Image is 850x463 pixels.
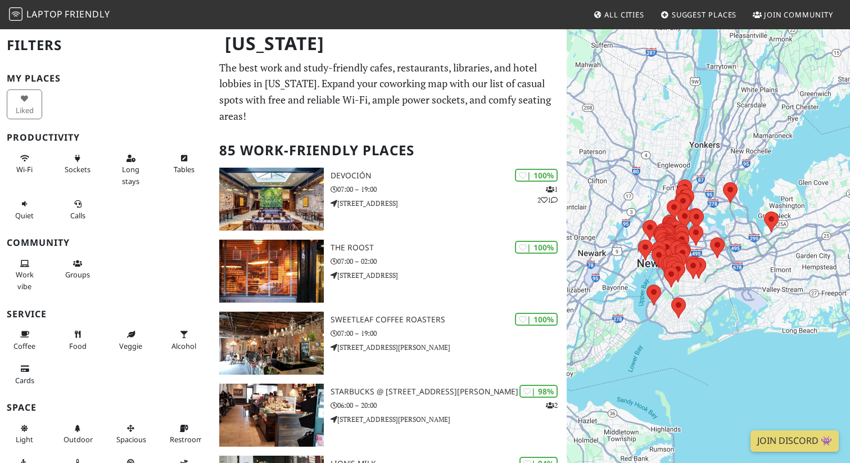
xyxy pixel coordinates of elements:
[7,359,42,389] button: Cards
[7,402,206,413] h3: Space
[15,210,34,221] span: Quiet
[216,28,564,59] h1: [US_STATE]
[13,341,35,351] span: Coffee
[174,164,195,174] span: Work-friendly tables
[113,149,148,190] button: Long stays
[69,341,87,351] span: Food
[171,341,196,351] span: Alcohol
[7,325,42,355] button: Coffee
[546,400,558,411] p: 2
[113,419,148,449] button: Spacious
[7,254,42,295] button: Work vibe
[7,73,206,84] h3: My Places
[7,309,206,320] h3: Service
[219,384,324,447] img: Starbucks @ 815 Hutchinson Riv Pkwy
[9,7,22,21] img: LaptopFriendly
[331,171,567,181] h3: Devoción
[219,60,560,124] p: The best work and study-friendly cafes, restaurants, libraries, and hotel lobbies in [US_STATE]. ...
[331,342,567,353] p: [STREET_ADDRESS][PERSON_NAME]
[170,434,203,444] span: Restroom
[7,132,206,143] h3: Productivity
[213,168,567,231] a: Devoción | 100% 121 Devoción 07:00 – 19:00 [STREET_ADDRESS]
[331,243,567,253] h3: The Roost
[331,256,567,267] p: 07:00 – 02:00
[213,240,567,303] a: The Roost | 100% The Roost 07:00 – 02:00 [STREET_ADDRESS]
[60,195,96,224] button: Calls
[331,270,567,281] p: [STREET_ADDRESS]
[7,419,42,449] button: Light
[331,184,567,195] p: 07:00 – 19:00
[7,28,206,62] h2: Filters
[515,313,558,326] div: | 100%
[672,10,737,20] span: Suggest Places
[219,133,560,168] h2: 85 Work-Friendly Places
[213,384,567,447] a: Starbucks @ 815 Hutchinson Riv Pkwy | 98% 2 Starbucks @ [STREET_ADDRESS][PERSON_NAME] 06:00 – 20:...
[219,312,324,375] img: Sweetleaf Coffee Roasters
[213,312,567,375] a: Sweetleaf Coffee Roasters | 100% Sweetleaf Coffee Roasters 07:00 – 19:00 [STREET_ADDRESS][PERSON_...
[16,164,33,174] span: Stable Wi-Fi
[331,400,567,411] p: 06:00 – 20:00
[15,375,34,385] span: Credit cards
[60,149,96,179] button: Sockets
[26,8,63,20] span: Laptop
[219,240,324,303] img: The Roost
[65,164,91,174] span: Power sockets
[9,5,110,25] a: LaptopFriendly LaptopFriendly
[60,325,96,355] button: Food
[331,387,567,397] h3: Starbucks @ [STREET_ADDRESS][PERSON_NAME]
[7,237,206,248] h3: Community
[166,325,202,355] button: Alcohol
[656,5,742,25] a: Suggest Places
[219,168,324,231] img: Devoción
[64,434,93,444] span: Outdoor area
[7,149,42,179] button: Wi-Fi
[589,5,649,25] a: All Cities
[331,328,567,339] p: 07:00 – 19:00
[515,241,558,254] div: | 100%
[604,10,644,20] span: All Cities
[748,5,838,25] a: Join Community
[331,414,567,425] p: [STREET_ADDRESS][PERSON_NAME]
[764,10,833,20] span: Join Community
[750,430,839,452] a: Join Discord 👾
[7,195,42,224] button: Quiet
[16,434,33,444] span: Natural light
[116,434,146,444] span: Spacious
[16,269,34,291] span: People working
[331,315,567,325] h3: Sweetleaf Coffee Roasters
[60,419,96,449] button: Outdoor
[515,169,558,182] div: | 100%
[119,341,142,351] span: Veggie
[122,164,139,186] span: Long stays
[70,210,85,221] span: Video/audio calls
[331,198,567,209] p: [STREET_ADDRESS]
[166,149,202,179] button: Tables
[113,325,148,355] button: Veggie
[166,419,202,449] button: Restroom
[65,269,90,280] span: Group tables
[519,385,558,398] div: | 98%
[537,184,558,205] p: 1 2 1
[65,8,110,20] span: Friendly
[60,254,96,284] button: Groups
